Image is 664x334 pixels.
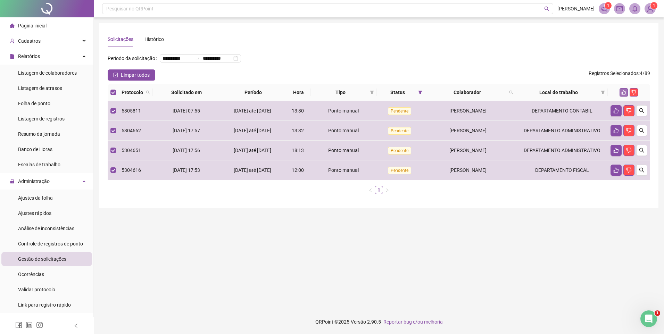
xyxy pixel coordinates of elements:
[626,108,632,114] span: dislike
[173,128,200,133] span: [DATE] 17:57
[144,87,151,98] span: search
[519,89,598,96] span: Local de trabalho
[173,108,200,114] span: [DATE] 07:55
[286,84,311,101] th: Hora
[121,71,150,79] span: Limpar todos
[18,287,55,292] span: Validar protocolo
[18,272,44,277] span: Ocorrências
[173,167,200,173] span: [DATE] 17:53
[601,90,605,94] span: filter
[26,322,33,328] span: linkedin
[417,87,424,98] span: filter
[144,35,164,43] div: Histórico
[621,90,626,95] span: like
[18,38,41,44] span: Cadastros
[18,256,66,262] span: Gestão de solicitações
[314,89,367,96] span: Tipo
[375,186,383,194] li: 1
[18,70,77,76] span: Listagem de colaboradores
[18,241,83,247] span: Controle de registros de ponto
[601,6,607,12] span: notification
[639,148,645,153] span: search
[385,188,389,192] span: right
[328,148,359,153] span: Ponto manual
[328,128,359,133] span: Ponto manual
[18,302,71,308] span: Link para registro rápido
[18,131,60,137] span: Resumo da jornada
[351,319,366,325] span: Versão
[516,141,608,160] td: DEPARTAMENTO ADMINISTRATIVO
[428,89,506,96] span: Colaborador
[632,6,638,12] span: bell
[626,128,632,133] span: dislike
[173,148,200,153] span: [DATE] 17:56
[383,186,391,194] button: right
[18,178,50,184] span: Administração
[650,2,657,9] sup: Atualize o seu contato no menu Meus Dados
[108,69,155,81] button: Limpar todos
[234,148,271,153] span: [DATE] até [DATE]
[234,167,271,173] span: [DATE] até [DATE]
[626,148,632,153] span: dislike
[516,121,608,141] td: DEPARTAMENTO ADMINISTRATIVO
[234,108,271,114] span: [DATE] até [DATE]
[292,148,304,153] span: 18:13
[516,160,608,180] td: DEPARTAMENTO FISCAL
[292,128,304,133] span: 13:32
[557,5,595,12] span: [PERSON_NAME]
[10,54,15,59] span: file
[18,85,62,91] span: Listagem de atrasos
[220,84,286,101] th: Período
[108,53,160,64] label: Período da solicitação
[18,162,60,167] span: Escalas de trabalho
[509,90,513,94] span: search
[388,107,411,115] span: Pendente
[383,186,391,194] li: Próxima página
[18,195,53,201] span: Ajustes da folha
[234,128,271,133] span: [DATE] até [DATE]
[449,167,487,173] span: [PERSON_NAME]
[613,167,619,173] span: like
[639,167,645,173] span: search
[388,147,411,155] span: Pendente
[368,188,373,192] span: left
[589,69,650,81] span: : 4 / 89
[613,128,619,133] span: like
[516,101,608,121] td: DEPARTAMENTO CONTABIL
[613,108,619,114] span: like
[599,87,606,98] span: filter
[15,322,22,328] span: facebook
[370,90,374,94] span: filter
[607,3,609,8] span: 1
[418,90,422,94] span: filter
[122,108,141,114] span: 5305811
[383,319,443,325] span: Reportar bug e/ou melhoria
[544,6,549,11] span: search
[639,108,645,114] span: search
[653,3,655,8] span: 1
[640,310,657,327] iframe: Intercom live chat
[18,147,52,152] span: Banco de Horas
[194,56,200,61] span: swap-right
[18,101,50,106] span: Folha de ponto
[328,167,359,173] span: Ponto manual
[146,90,150,94] span: search
[153,84,220,101] th: Solicitado em
[449,108,487,114] span: [PERSON_NAME]
[18,23,47,28] span: Página inicial
[449,128,487,133] span: [PERSON_NAME]
[292,108,304,114] span: 13:30
[122,148,141,153] span: 5304651
[122,167,141,173] span: 5304616
[449,148,487,153] span: [PERSON_NAME]
[366,186,375,194] button: left
[655,310,660,316] span: 1
[508,87,515,98] span: search
[18,210,51,216] span: Ajustes rápidos
[631,90,636,95] span: dislike
[18,116,65,122] span: Listagem de registros
[368,87,375,98] span: filter
[113,73,118,77] span: check-square
[18,226,74,231] span: Análise de inconsistências
[613,148,619,153] span: like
